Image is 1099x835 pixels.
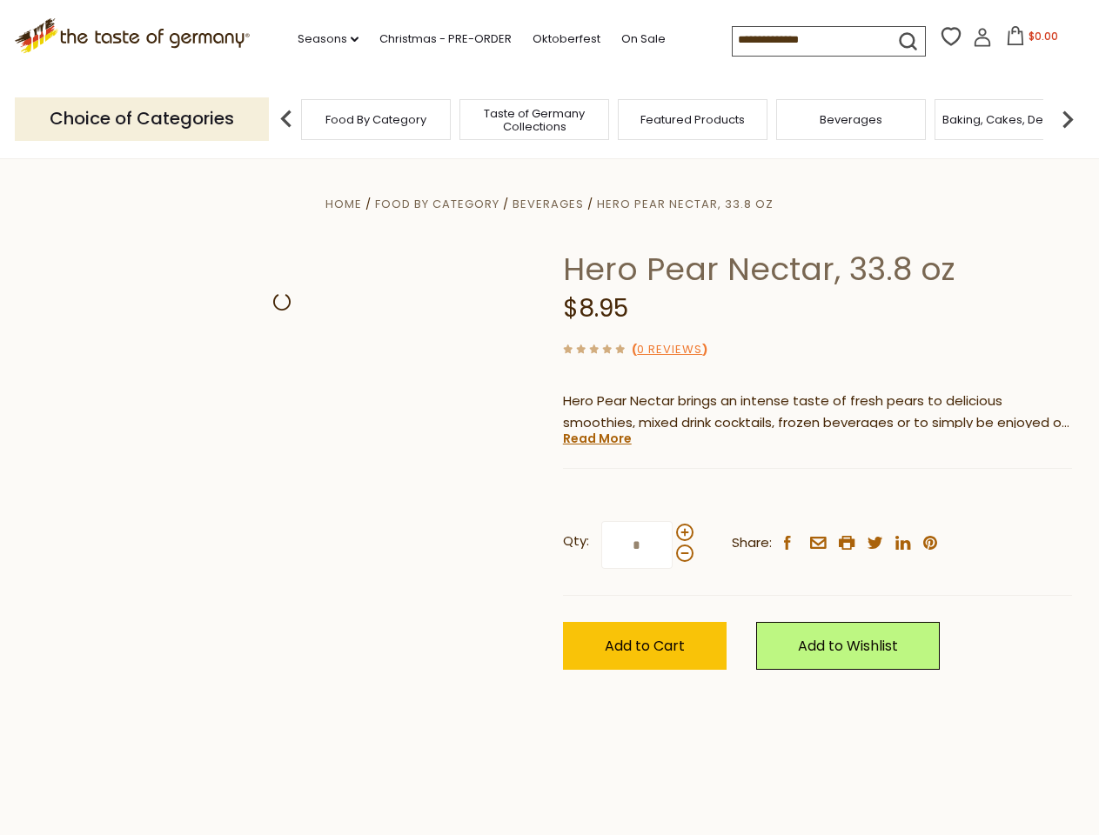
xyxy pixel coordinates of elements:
[563,430,632,447] a: Read More
[533,30,600,49] a: Oktoberfest
[605,636,685,656] span: Add to Cart
[563,250,1072,289] h1: Hero Pear Nectar, 33.8 oz
[563,531,589,552] strong: Qty:
[325,196,362,212] a: Home
[563,391,1072,434] p: Hero Pear Nectar brings an intense taste of fresh pears to delicious smoothies, mixed drink cockt...
[325,113,426,126] a: Food By Category
[621,30,666,49] a: On Sale
[597,196,774,212] a: Hero Pear Nectar, 33.8 oz
[1029,29,1058,43] span: $0.00
[1050,102,1085,137] img: next arrow
[756,622,940,670] a: Add to Wishlist
[298,30,359,49] a: Seasons
[375,196,499,212] a: Food By Category
[563,291,628,325] span: $8.95
[465,107,604,133] a: Taste of Germany Collections
[732,532,772,554] span: Share:
[269,102,304,137] img: previous arrow
[513,196,584,212] a: Beverages
[820,113,882,126] a: Beverages
[942,113,1077,126] a: Baking, Cakes, Desserts
[379,30,512,49] a: Christmas - PRE-ORDER
[15,97,269,140] p: Choice of Categories
[995,26,1069,52] button: $0.00
[601,521,673,569] input: Qty:
[632,341,707,357] span: ( )
[640,113,745,126] a: Featured Products
[637,341,702,359] a: 0 Reviews
[563,622,727,670] button: Add to Cart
